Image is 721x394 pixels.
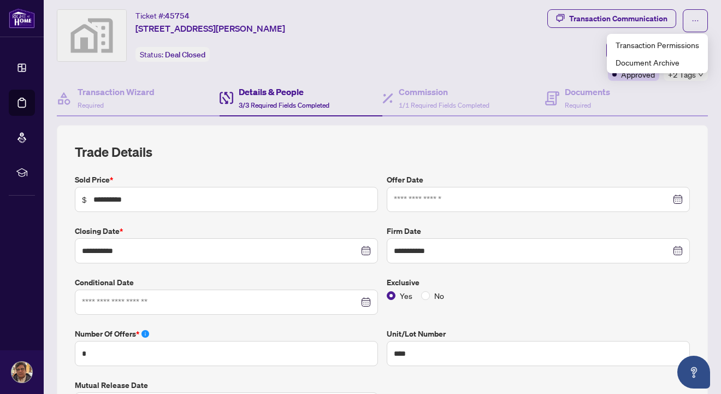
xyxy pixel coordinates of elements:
[75,379,378,391] label: Mutual Release Date
[239,101,329,109] span: 3/3 Required Fields Completed
[387,174,690,186] label: Offer Date
[399,101,489,109] span: 1/1 Required Fields Completed
[565,101,591,109] span: Required
[387,277,690,289] label: Exclusive
[692,17,699,25] span: ellipsis
[75,328,378,340] label: Number of offers
[165,50,205,60] span: Deal Closed
[677,356,710,389] button: Open asap
[11,362,32,383] img: Profile Icon
[135,22,285,35] span: [STREET_ADDRESS][PERSON_NAME]
[78,101,104,109] span: Required
[75,143,690,161] h2: Trade Details
[616,39,699,51] span: Transaction Permissions
[387,225,690,237] label: Firm Date
[57,10,126,61] img: svg%3e
[75,277,378,289] label: Conditional Date
[135,9,190,22] div: Ticket #:
[75,225,378,237] label: Closing Date
[606,41,708,60] button: Submit for Admin Review
[75,174,378,186] label: Sold Price
[395,290,417,302] span: Yes
[565,85,610,98] h4: Documents
[668,68,696,81] span: +2 Tags
[78,85,155,98] h4: Transaction Wizard
[135,47,210,62] div: Status:
[399,85,489,98] h4: Commission
[165,11,190,21] span: 45754
[547,9,676,28] button: Transaction Communication
[239,85,329,98] h4: Details & People
[387,328,690,340] label: Unit/Lot Number
[621,68,655,80] span: Approved
[9,8,35,28] img: logo
[698,72,704,78] span: down
[82,193,87,205] span: $
[430,290,448,302] span: No
[141,330,149,338] span: info-circle
[569,10,667,27] div: Transaction Communication
[616,56,699,68] span: Document Archive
